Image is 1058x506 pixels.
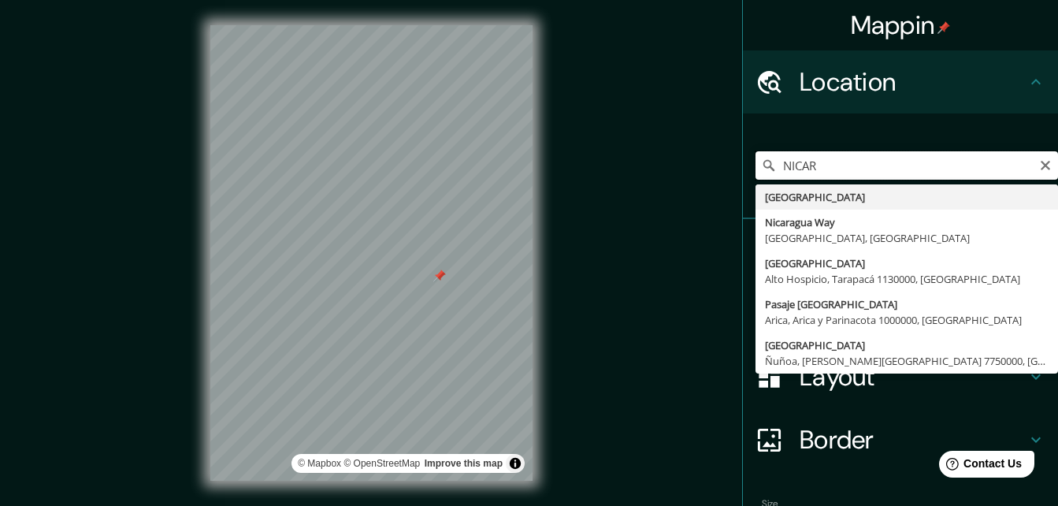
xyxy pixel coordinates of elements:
[851,9,951,41] h4: Mappin
[765,337,1049,353] div: [GEOGRAPHIC_DATA]
[765,296,1049,312] div: Pasaje [GEOGRAPHIC_DATA]
[755,151,1058,180] input: Pick your city or area
[765,214,1049,230] div: Nicaragua Way
[743,219,1058,282] div: Pins
[918,445,1041,489] iframe: Help widget launcher
[800,424,1026,456] h4: Border
[765,312,1049,328] div: Arica, Arica y Parinacota 1000000, [GEOGRAPHIC_DATA]
[800,361,1026,393] h4: Layout
[298,458,341,469] a: Mapbox
[743,50,1058,113] div: Location
[765,255,1049,271] div: [GEOGRAPHIC_DATA]
[800,66,1026,98] h4: Location
[937,21,950,34] img: pin-icon.png
[765,353,1049,369] div: Ñuñoa, [PERSON_NAME][GEOGRAPHIC_DATA] 7750000, [GEOGRAPHIC_DATA]
[506,454,525,473] button: Toggle attribution
[210,25,533,481] canvas: Map
[343,458,420,469] a: OpenStreetMap
[765,271,1049,287] div: Alto Hospicio, Tarapacá 1130000, [GEOGRAPHIC_DATA]
[425,458,503,469] a: Map feedback
[765,189,1049,205] div: [GEOGRAPHIC_DATA]
[743,282,1058,345] div: Style
[743,408,1058,471] div: Border
[1039,157,1052,172] button: Clear
[743,345,1058,408] div: Layout
[765,230,1049,246] div: [GEOGRAPHIC_DATA], [GEOGRAPHIC_DATA]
